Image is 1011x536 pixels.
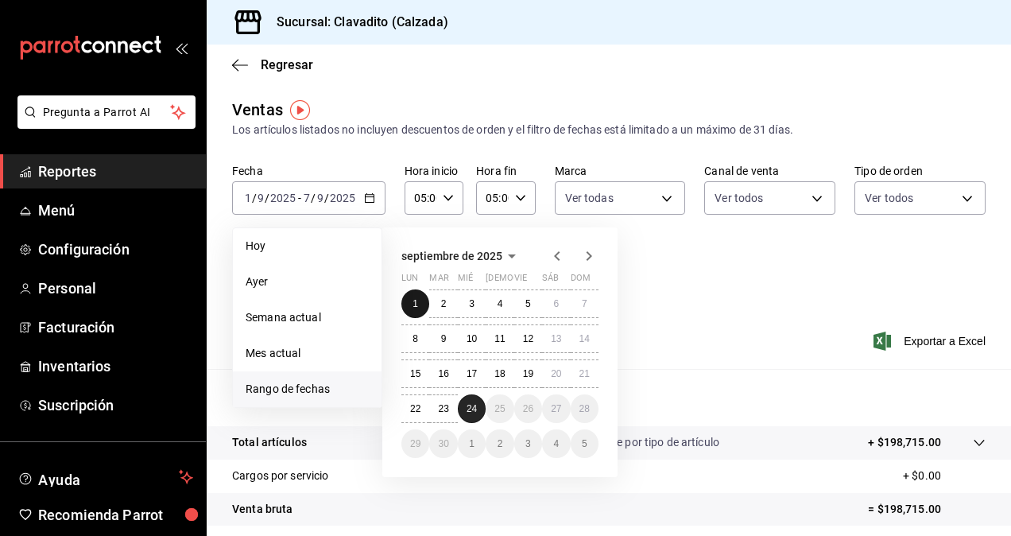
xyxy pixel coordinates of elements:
button: 3 de octubre de 2025 [514,429,542,458]
abbr: 30 de septiembre de 2025 [438,438,448,449]
p: + $0.00 [903,468,986,484]
label: Hora inicio [405,165,463,177]
button: 11 de septiembre de 2025 [486,324,513,353]
abbr: sábado [542,273,559,289]
abbr: 19 de septiembre de 2025 [523,368,533,379]
span: Rango de fechas [246,381,369,398]
abbr: 28 de septiembre de 2025 [579,403,590,414]
button: 20 de septiembre de 2025 [542,359,570,388]
h3: Sucursal: Clavadito (Calzada) [264,13,448,32]
abbr: 17 de septiembre de 2025 [467,368,477,379]
p: Cargos por servicio [232,468,329,484]
abbr: 13 de septiembre de 2025 [551,333,561,344]
span: Recomienda Parrot [38,504,193,526]
button: 10 de septiembre de 2025 [458,324,486,353]
input: -- [316,192,324,204]
span: Mes actual [246,345,369,362]
span: Hoy [246,238,369,254]
div: Ventas [232,98,283,122]
abbr: martes [429,273,448,289]
abbr: 5 de septiembre de 2025 [525,298,531,309]
button: 26 de septiembre de 2025 [514,394,542,423]
label: Tipo de orden [854,165,986,177]
abbr: 26 de septiembre de 2025 [523,403,533,414]
a: Pregunta a Parrot AI [11,115,196,132]
abbr: jueves [486,273,579,289]
abbr: 3 de octubre de 2025 [525,438,531,449]
span: / [265,192,269,204]
abbr: 18 de septiembre de 2025 [494,368,505,379]
button: 4 de octubre de 2025 [542,429,570,458]
abbr: 1 de septiembre de 2025 [413,298,418,309]
abbr: 4 de septiembre de 2025 [498,298,503,309]
abbr: 2 de octubre de 2025 [498,438,503,449]
button: 2 de septiembre de 2025 [429,289,457,318]
span: / [252,192,257,204]
img: Tooltip marker [290,100,310,120]
button: septiembre de 2025 [401,247,521,266]
button: Regresar [232,57,313,72]
label: Fecha [232,165,385,177]
label: Hora fin [476,165,535,177]
span: Pregunta a Parrot AI [43,104,171,121]
span: Inventarios [38,355,193,377]
button: 29 de septiembre de 2025 [401,429,429,458]
p: Venta bruta [232,501,292,518]
abbr: 29 de septiembre de 2025 [410,438,420,449]
input: ---- [269,192,296,204]
input: ---- [329,192,356,204]
button: 25 de septiembre de 2025 [486,394,513,423]
span: septiembre de 2025 [401,250,502,262]
span: Reportes [38,161,193,182]
span: Ver todos [865,190,913,206]
span: Regresar [261,57,313,72]
button: 18 de septiembre de 2025 [486,359,513,388]
span: Facturación [38,317,193,338]
abbr: 8 de septiembre de 2025 [413,333,418,344]
button: 3 de septiembre de 2025 [458,289,486,318]
abbr: 3 de septiembre de 2025 [469,298,475,309]
input: -- [244,192,252,204]
p: + $198,715.00 [868,434,941,451]
abbr: 2 de septiembre de 2025 [441,298,447,309]
abbr: 27 de septiembre de 2025 [551,403,561,414]
abbr: 5 de octubre de 2025 [582,438,587,449]
button: 27 de septiembre de 2025 [542,394,570,423]
input: -- [257,192,265,204]
button: 1 de octubre de 2025 [458,429,486,458]
abbr: 11 de septiembre de 2025 [494,333,505,344]
p: = $198,715.00 [868,501,986,518]
abbr: 23 de septiembre de 2025 [438,403,448,414]
span: Ver todos [715,190,763,206]
button: 12 de septiembre de 2025 [514,324,542,353]
label: Marca [555,165,686,177]
abbr: 25 de septiembre de 2025 [494,403,505,414]
button: 15 de septiembre de 2025 [401,359,429,388]
abbr: 10 de septiembre de 2025 [467,333,477,344]
span: Personal [38,278,193,299]
abbr: 24 de septiembre de 2025 [467,403,477,414]
span: - [298,192,301,204]
button: open_drawer_menu [175,41,188,54]
button: 6 de septiembre de 2025 [542,289,570,318]
button: 16 de septiembre de 2025 [429,359,457,388]
button: 17 de septiembre de 2025 [458,359,486,388]
button: 23 de septiembre de 2025 [429,394,457,423]
span: / [324,192,329,204]
button: 2 de octubre de 2025 [486,429,513,458]
abbr: 22 de septiembre de 2025 [410,403,420,414]
button: 30 de septiembre de 2025 [429,429,457,458]
button: 7 de septiembre de 2025 [571,289,598,318]
button: Pregunta a Parrot AI [17,95,196,129]
button: 1 de septiembre de 2025 [401,289,429,318]
abbr: 7 de septiembre de 2025 [582,298,587,309]
button: 13 de septiembre de 2025 [542,324,570,353]
abbr: viernes [514,273,527,289]
abbr: 14 de septiembre de 2025 [579,333,590,344]
button: Exportar a Excel [877,332,986,351]
abbr: miércoles [458,273,473,289]
button: 24 de septiembre de 2025 [458,394,486,423]
button: 21 de septiembre de 2025 [571,359,598,388]
button: 14 de septiembre de 2025 [571,324,598,353]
